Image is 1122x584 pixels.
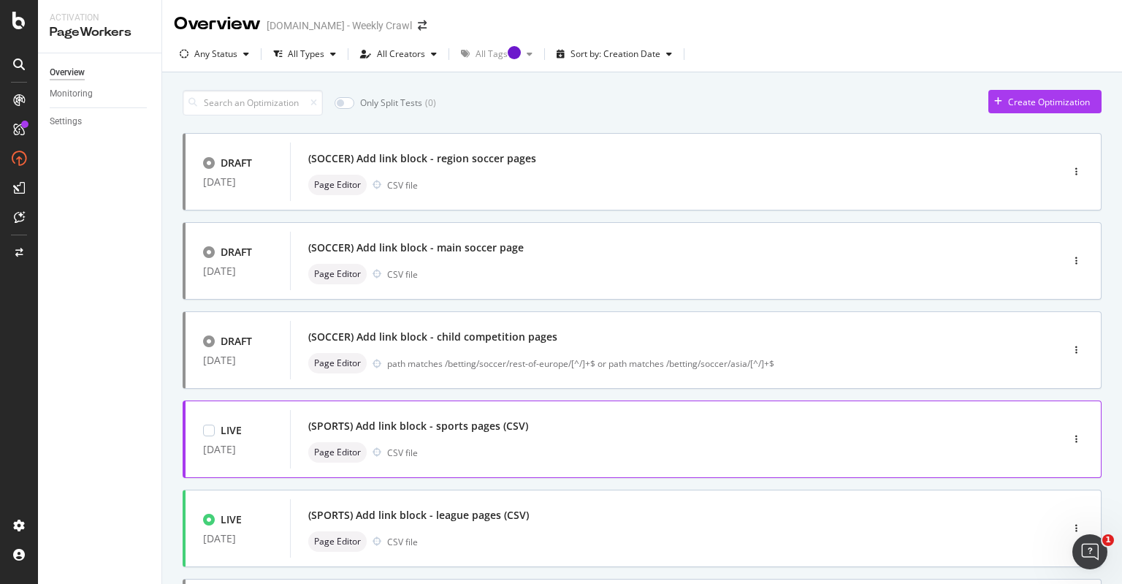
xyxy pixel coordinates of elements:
button: All TagsTooltip anchor [455,42,538,66]
span: Page Editor [314,537,361,546]
iframe: Intercom live chat [1072,534,1107,569]
div: Sort by: Creation Date [570,50,660,58]
div: (SOCCER) Add link block - main soccer page [308,240,524,255]
div: neutral label [308,353,367,373]
button: Any Status [174,42,255,66]
div: path matches /betting/soccer/rest-of-europe/[^/]+$ or path matches /betting/soccer/asia/[^/]+$ [387,357,999,370]
div: [DATE] [203,533,272,545]
div: Activation [50,12,150,24]
div: LIVE [221,423,242,438]
div: DRAFT [221,334,252,349]
span: Page Editor [314,448,361,457]
div: Only Split Tests [360,96,422,109]
div: CSV file [387,536,418,548]
div: Settings [50,114,82,129]
span: Page Editor [314,359,361,368]
div: CSV file [387,447,418,459]
div: (SPORTS) Add link block - league pages (CSV) [308,508,529,523]
div: neutral label [308,442,367,463]
div: Monitoring [50,86,93,102]
div: Any Status [194,50,237,58]
div: [DATE] [203,176,272,188]
div: neutral label [308,264,367,284]
div: (SPORTS) Add link block - sports pages (CSV) [308,419,528,433]
div: Overview [174,12,261,37]
input: Search an Optimization [183,90,323,115]
div: neutral label [308,175,367,195]
span: 1 [1102,534,1114,546]
div: neutral label [308,531,367,552]
div: DRAFT [221,156,252,170]
button: All Creators [354,42,443,66]
div: All Tags [476,50,521,58]
div: arrow-right-arrow-left [418,20,427,31]
div: DRAFT [221,245,252,259]
div: All Creators [377,50,425,58]
button: Create Optimization [988,90,1102,113]
div: Create Optimization [1008,96,1090,108]
a: Settings [50,114,151,129]
div: (SOCCER) Add link block - child competition pages [308,330,557,344]
button: All Types [267,42,342,66]
div: [DATE] [203,444,272,455]
div: [DOMAIN_NAME] - Weekly Crawl [267,18,412,33]
div: Overview [50,65,85,80]
div: (SOCCER) Add link block - region soccer pages [308,151,536,166]
button: Sort by: Creation Date [551,42,678,66]
div: [DATE] [203,354,272,366]
div: PageWorkers [50,24,150,41]
div: All Types [288,50,324,58]
a: Monitoring [50,86,151,102]
div: LIVE [221,512,242,527]
div: CSV file [387,268,418,281]
div: CSV file [387,179,418,191]
a: Overview [50,65,151,80]
div: [DATE] [203,265,272,277]
div: ( 0 ) [425,96,436,109]
span: Page Editor [314,181,361,189]
span: Page Editor [314,270,361,278]
div: Tooltip anchor [508,46,521,59]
